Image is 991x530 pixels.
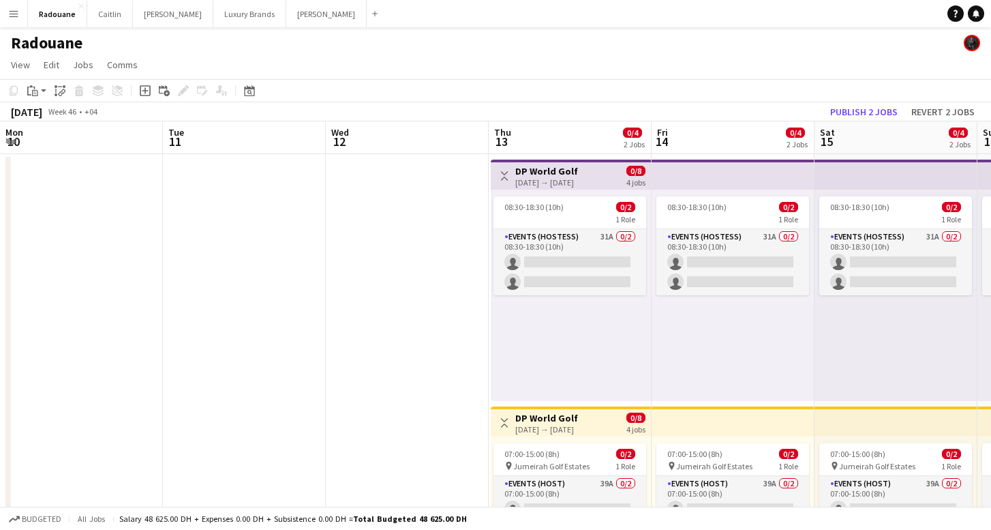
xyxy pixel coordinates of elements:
span: 0/2 [779,449,798,459]
app-job-card: 08:30-18:30 (10h)0/21 RoleEvents (Hostess)31A0/208:30-18:30 (10h) [819,196,972,295]
div: 4 jobs [626,176,645,188]
span: Edit [44,59,59,71]
span: 0/2 [942,449,961,459]
app-card-role: Events (Hostess)31A0/208:30-18:30 (10h) [819,229,972,295]
span: Sat [820,126,835,138]
h1: Radouane [11,33,82,53]
span: Jumeirah Golf Estates [839,461,915,471]
app-job-card: 08:30-18:30 (10h)0/21 RoleEvents (Hostess)31A0/208:30-18:30 (10h) [493,196,646,295]
div: [DATE] → [DATE] [515,424,578,435]
button: Luxury Brands [213,1,286,27]
app-job-card: 08:30-18:30 (10h)0/21 RoleEvents (Hostess)31A0/208:30-18:30 (10h) [656,196,809,295]
app-card-role: Events (Hostess)31A0/208:30-18:30 (10h) [493,229,646,295]
div: 2 Jobs [949,139,971,149]
button: Radouane [28,1,87,27]
span: 0/4 [623,128,642,138]
a: Edit [38,56,65,74]
span: Total Budgeted 48 625.00 DH [353,514,467,524]
span: Jumeirah Golf Estates [676,461,752,471]
div: [DATE] [11,105,42,119]
span: Fri [657,126,668,138]
span: 08:30-18:30 (10h) [504,202,564,212]
span: 08:30-18:30 (10h) [667,202,727,212]
a: Jobs [67,56,99,74]
span: 0/2 [779,202,798,212]
div: Salary 48 625.00 DH + Expenses 0.00 DH + Subsistence 0.00 DH = [119,514,467,524]
span: 0/2 [942,202,961,212]
app-user-avatar: Radouane Bouakaz [964,35,980,51]
h3: DP World Golf [515,412,578,424]
span: 08:30-18:30 (10h) [830,202,889,212]
button: [PERSON_NAME] [286,1,367,27]
span: 14 [655,134,668,149]
span: 0/4 [949,128,968,138]
div: 4 jobs [626,423,645,435]
span: 1 Role [778,461,798,471]
app-card-role: Events (Hostess)31A0/208:30-18:30 (10h) [656,229,809,295]
div: 2 Jobs [787,139,808,149]
button: Budgeted [7,512,63,527]
span: View [11,59,30,71]
span: 1 Role [941,461,961,471]
span: Wed [331,126,349,138]
span: 1 Role [615,461,635,471]
span: Week 46 [45,106,79,117]
span: 07:00-15:00 (8h) [830,449,885,459]
a: Comms [102,56,143,74]
span: Tue [168,126,184,138]
span: 0/4 [786,128,805,138]
span: 07:00-15:00 (8h) [667,449,722,459]
span: 1 Role [615,214,635,224]
span: 1 Role [941,214,961,224]
span: 1 Role [778,214,798,224]
span: Mon [5,126,23,138]
span: Thu [494,126,511,138]
span: Comms [107,59,138,71]
span: 0/2 [616,449,635,459]
span: 0/2 [616,202,635,212]
div: +04 [85,106,97,117]
button: Revert 2 jobs [906,103,980,121]
button: [PERSON_NAME] [133,1,213,27]
span: Jumeirah Golf Estates [513,461,590,471]
span: 10 [3,134,23,149]
span: 12 [329,134,349,149]
span: 11 [166,134,184,149]
h3: DP World Golf [515,165,578,177]
span: 13 [492,134,511,149]
div: 2 Jobs [624,139,645,149]
span: 0/8 [626,413,645,423]
span: Budgeted [22,514,61,524]
div: [DATE] → [DATE] [515,177,578,188]
button: Publish 2 jobs [825,103,903,121]
span: 07:00-15:00 (8h) [504,449,560,459]
button: Caitlin [87,1,133,27]
span: Jobs [73,59,93,71]
a: View [5,56,35,74]
span: All jobs [75,514,108,524]
span: 15 [818,134,835,149]
span: 0/8 [626,166,645,176]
